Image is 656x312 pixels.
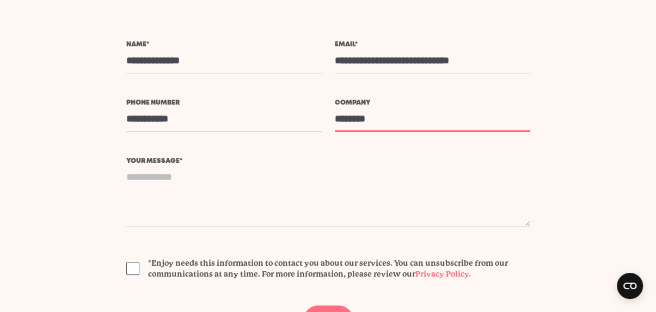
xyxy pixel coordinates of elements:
label: Phone number [126,100,322,106]
label: Email [335,41,530,48]
button: Open CMP widget [617,273,643,299]
label: Your message [126,158,530,164]
label: Name [126,41,322,48]
a: Privacy Policy. [415,270,471,278]
span: *Enjoy needs this information to contact you about our services. You can unsubscribe from our com... [148,258,530,279]
label: Company [335,100,530,106]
